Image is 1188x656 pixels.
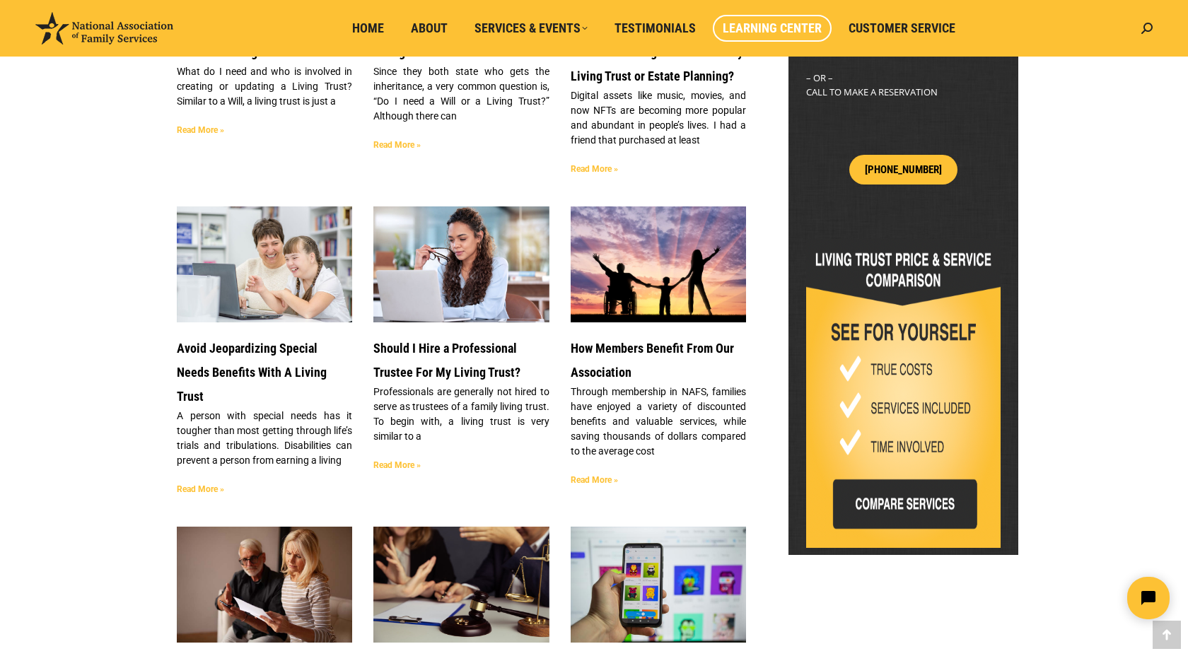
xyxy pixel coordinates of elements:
img: Family Experiencing Unexpected Events [176,525,354,643]
a: Customer Service [839,15,965,42]
p: What do I need and who is involved in creating or updating a Living Trust? Similar to a Will, a l... [177,64,352,109]
span: Testimonials [615,20,696,36]
a: Read more about Avoid Jeopardizing Special Needs Benefits With A Living Trust [177,484,224,494]
a: Can I Include Digital Assets In My Living Trust or Estate Planning? [571,45,743,83]
img: Blog Header Image. Can I include my NFT in my Living Trust? [569,525,747,643]
a: Living Trust vs. Will [373,45,474,59]
img: Family Disputing over trust [373,525,550,643]
p: Professionals are generally not hired to serve as trustees of a family living trust. To begin wit... [373,385,549,444]
p: Digital assets like music, movies, and now NFTs are becoming more popular and abundant in people’... [571,88,746,148]
a: Read more about Should I Hire a Professional Trustee For My Living Trust? [373,460,421,470]
span: Learning Center [723,20,822,36]
a: Family Experiencing Unexpected Events [177,527,352,643]
a: What is a Living Trust? [177,45,292,59]
a: Family Disputing over trust [373,527,549,643]
a: Blog Header Image. Can I include my NFT in my Living Trust? [571,527,746,643]
a: Learning Center [713,15,832,42]
a: Testimonials [605,15,706,42]
img: Living-Trust-Price-and-Service-Comparison [806,239,1001,548]
span: Services & Events [474,20,588,36]
a: Home [342,15,394,42]
a: Read more about How Members Benefit From Our Association [571,475,618,485]
img: National Association of Family Services [35,12,173,45]
img: Family Holding hands enjoying the sunset. Member Benefits Header Image [569,206,747,324]
img: Do I need a professional to manage my Living Trust? [373,201,550,327]
span: About [411,20,448,36]
a: Should I Hire a Professional Trustee For My Living Trust? [373,341,520,380]
a: Read more about What is a Living Trust? [177,125,224,135]
img: Special Needs Living Trust [176,205,354,323]
a: Read more about Living Trust vs. Will [373,140,421,150]
span: Home [352,20,384,36]
span: Customer Service [849,20,955,36]
a: Special Needs Living Trust [177,206,352,322]
a: Family Holding hands enjoying the sunset. Member Benefits Header Image [571,206,746,322]
a: [PHONE_NUMBER] [849,155,957,184]
a: Do I need a professional to manage my Living Trust? [373,206,549,322]
a: Read more about Can I Include Digital Assets In My Living Trust or Estate Planning? [571,164,618,174]
a: Avoid Jeopardizing Special Needs Benefits With A Living Trust [177,341,327,404]
a: About [401,15,458,42]
p: A person with special needs has it tougher than most getting through life’s trials and tribulatio... [177,409,352,468]
p: – OR – CALL TO MAKE A RESERVATION [806,71,1001,99]
p: Through membership in NAFS, families have enjoyed a variety of discounted benefits and valuable s... [571,385,746,459]
iframe: Tidio Chat [938,565,1182,631]
a: How Members Benefit From Our Association [571,341,734,380]
p: Since they both state who gets the inheritance, a very common question is, “Do I need a Will or a... [373,64,549,124]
